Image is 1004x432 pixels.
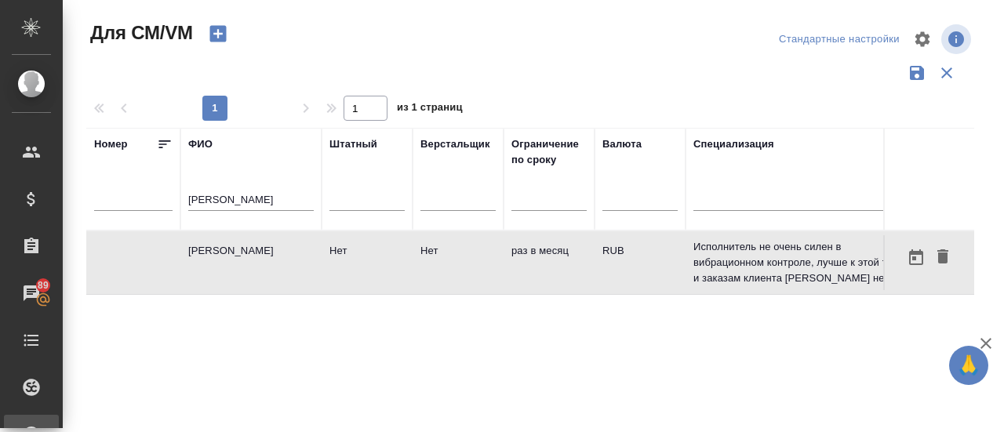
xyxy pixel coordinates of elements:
[511,136,587,168] div: Ограничение по сроку
[199,20,237,47] button: Создать
[413,235,504,290] td: Нет
[595,235,686,290] td: RUB
[941,24,974,54] span: Посмотреть информацию
[94,136,128,152] div: Номер
[693,239,913,286] p: Исполнитель не очень силен в вибрационном контроле, лучше к этой теме и заказам клиента [PERSON_N...
[693,136,774,152] div: Специализация
[329,136,377,152] div: Штатный
[397,98,463,121] span: из 1 страниц
[902,58,932,88] button: Сохранить фильтры
[188,136,213,152] div: ФИО
[775,27,904,52] div: split button
[929,243,956,272] button: Удалить
[904,20,941,58] span: Настроить таблицу
[602,136,642,152] div: Валюта
[903,243,929,272] button: Открыть календарь загрузки
[949,346,988,385] button: 🙏
[955,349,982,382] span: 🙏
[28,278,58,293] span: 89
[504,235,595,290] td: раз в месяц
[932,58,962,88] button: Сбросить фильтры
[180,235,322,290] td: [PERSON_NAME]
[86,20,193,45] span: Для СМ/VM
[4,274,59,313] a: 89
[322,235,413,290] td: Нет
[420,136,490,152] div: Верстальщик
